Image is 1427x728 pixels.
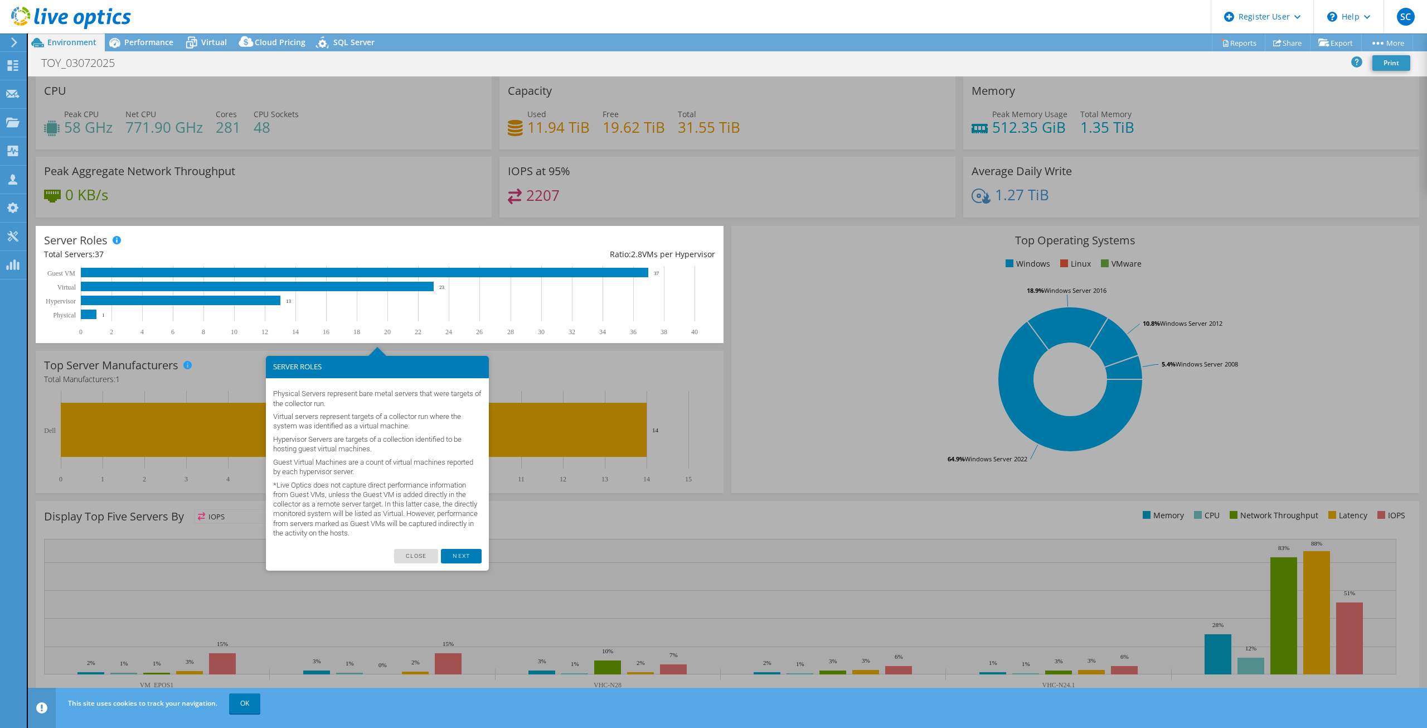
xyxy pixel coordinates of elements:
p: Guest Virtual Machines are a count of virtual machines reported by each hypervisor server. [273,457,482,476]
h1: TOY_03072025 [36,57,132,69]
a: OK [229,693,260,713]
span: This site uses cookies to track your navigation. [68,698,217,708]
p: Hypervisor Servers are targets of a collection identified to be hosting guest virtual machines. [273,435,482,454]
span: Cloud Pricing [255,37,305,47]
span: Virtual [201,37,227,47]
a: Next [441,549,481,563]
a: Reports [1212,34,1265,51]
p: Physical Servers represent bare metal servers that were targets of the collector run. [273,389,482,408]
span: SQL Server [333,37,375,47]
span: SC [1397,8,1415,26]
span: Environment [47,37,96,47]
a: Print [1372,55,1410,71]
a: Close [394,549,439,563]
p: Virtual servers represent targets of a collector run where the system was identified as a virtual... [273,412,482,431]
svg: \n [1327,12,1337,22]
p: *Live Optics does not capture direct performance information from Guest VMs, unless the Guest VM ... [273,480,482,538]
h3: SERVER ROLES [273,363,482,370]
a: Share [1265,34,1310,51]
a: Export [1310,34,1362,51]
span: IOPS [195,510,282,523]
a: More [1361,34,1413,51]
span: Performance [124,37,173,47]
